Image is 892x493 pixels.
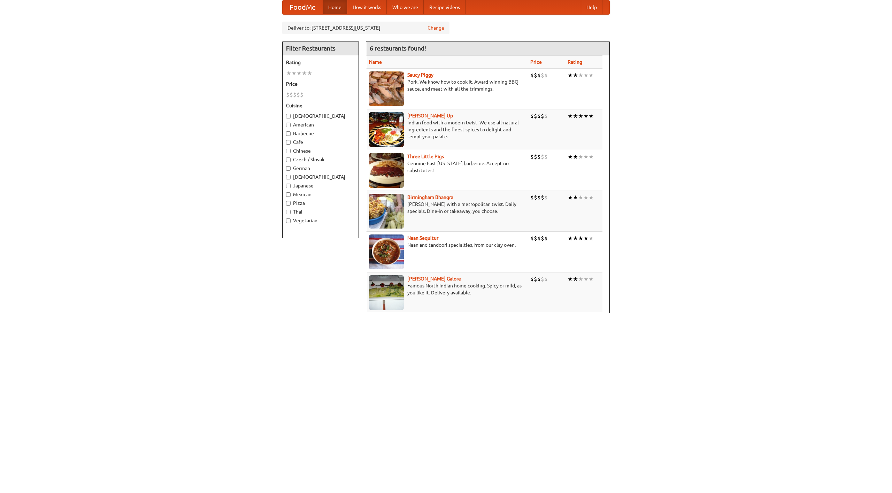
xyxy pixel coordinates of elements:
[541,194,544,201] li: $
[286,69,291,77] li: ★
[407,113,453,118] a: [PERSON_NAME] Up
[369,71,404,106] img: saucy.jpg
[286,182,355,189] label: Japanese
[369,194,404,229] img: bhangra.jpg
[530,71,534,79] li: $
[573,71,578,79] li: ★
[544,71,548,79] li: $
[537,275,541,283] li: $
[286,102,355,109] h5: Cuisine
[583,71,589,79] li: ★
[589,71,594,79] li: ★
[293,91,297,99] li: $
[286,123,291,127] input: American
[530,194,534,201] li: $
[286,121,355,128] label: American
[589,194,594,201] li: ★
[407,235,438,241] a: Naan Sequitur
[544,112,548,120] li: $
[286,217,355,224] label: Vegetarian
[544,275,548,283] li: $
[589,112,594,120] li: ★
[286,59,355,66] h5: Rating
[286,174,355,180] label: [DEMOGRAPHIC_DATA]
[297,69,302,77] li: ★
[541,112,544,120] li: $
[589,153,594,161] li: ★
[583,194,589,201] li: ★
[302,69,307,77] li: ★
[282,22,449,34] div: Deliver to: [STREET_ADDRESS][US_STATE]
[407,72,433,78] a: Saucy Piggy
[369,201,525,215] p: [PERSON_NAME] with a metropolitan twist. Daily specials. Dine-in or takeaway, you choose.
[283,41,359,55] h4: Filter Restaurants
[568,112,573,120] li: ★
[286,200,355,207] label: Pizza
[534,153,537,161] li: $
[283,0,323,14] a: FoodMe
[286,218,291,223] input: Vegetarian
[369,119,525,140] p: Indian food with a modern twist. We use all-natural ingredients and the finest spices to delight ...
[407,194,453,200] a: Birmingham Bhangra
[369,275,404,310] img: currygalore.jpg
[307,69,312,77] li: ★
[573,153,578,161] li: ★
[530,275,534,283] li: $
[286,80,355,87] h5: Price
[573,112,578,120] li: ★
[323,0,347,14] a: Home
[534,275,537,283] li: $
[530,153,534,161] li: $
[530,234,534,242] li: $
[541,234,544,242] li: $
[544,234,548,242] li: $
[589,275,594,283] li: ★
[347,0,387,14] a: How it works
[286,191,355,198] label: Mexican
[544,153,548,161] li: $
[544,194,548,201] li: $
[534,234,537,242] li: $
[369,241,525,248] p: Naan and tandoori specialties, from our clay oven.
[286,91,290,99] li: $
[573,234,578,242] li: ★
[568,275,573,283] li: ★
[537,194,541,201] li: $
[286,175,291,179] input: [DEMOGRAPHIC_DATA]
[286,165,355,172] label: German
[583,112,589,120] li: ★
[369,112,404,147] img: curryup.jpg
[568,153,573,161] li: ★
[369,153,404,188] img: littlepigs.jpg
[286,139,355,146] label: Cafe
[537,234,541,242] li: $
[581,0,602,14] a: Help
[583,234,589,242] li: ★
[568,234,573,242] li: ★
[578,112,583,120] li: ★
[407,276,461,282] a: [PERSON_NAME] Galore
[369,234,404,269] img: naansequitur.jpg
[537,112,541,120] li: $
[297,91,300,99] li: $
[300,91,303,99] li: $
[534,194,537,201] li: $
[286,113,355,120] label: [DEMOGRAPHIC_DATA]
[286,156,355,163] label: Czech / Slovak
[286,166,291,171] input: German
[583,275,589,283] li: ★
[568,194,573,201] li: ★
[573,194,578,201] li: ★
[530,59,542,65] a: Price
[286,210,291,214] input: Thai
[573,275,578,283] li: ★
[387,0,424,14] a: Who we are
[286,149,291,153] input: Chinese
[286,147,355,154] label: Chinese
[534,71,537,79] li: $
